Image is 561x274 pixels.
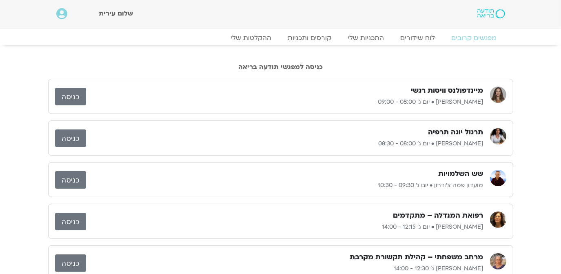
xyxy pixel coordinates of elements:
img: מועדון פמה צ'ודרון [490,170,506,186]
p: מועדון פמה צ'ודרון • יום ג׳ 09:30 - 10:30 [86,180,483,190]
a: קורסים ותכניות [280,34,340,42]
a: מפגשים קרובים [443,34,505,42]
img: ענת קדר [490,128,506,145]
a: כניסה [55,88,86,105]
p: [PERSON_NAME] • יום ג׳ 08:00 - 08:30 [86,139,483,149]
a: כניסה [55,171,86,189]
nav: Menu [56,34,505,42]
span: שלום עירית [99,9,133,18]
img: רונית הולנדר [490,212,506,228]
a: כניסה [55,254,86,272]
p: [PERSON_NAME] ג׳ 12:30 - 14:00 [86,264,483,274]
a: ההקלטות שלי [223,34,280,42]
h3: רפואת המנדלה – מתקדמים [393,211,483,221]
a: כניסה [55,213,86,230]
a: כניסה [55,129,86,147]
h3: מיינדפולנס וויסות רגשי [411,86,483,96]
p: [PERSON_NAME] • יום ג׳ 08:00 - 09:00 [86,97,483,107]
a: התכניות שלי [340,34,392,42]
img: הילן נבות [490,87,506,103]
p: [PERSON_NAME] • יום ג׳ 12:15 - 14:00 [86,222,483,232]
h2: כניסה למפגשי תודעה בריאה [48,63,513,71]
h3: תרגול יוגה תרפיה [428,127,483,137]
a: לוח שידורים [392,34,443,42]
h3: שש השלמויות [439,169,483,179]
h3: מרחב משפחתי – קהילת תקשורת מקרבת [350,252,483,262]
img: שגית רוסו יצחקי [490,253,506,270]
